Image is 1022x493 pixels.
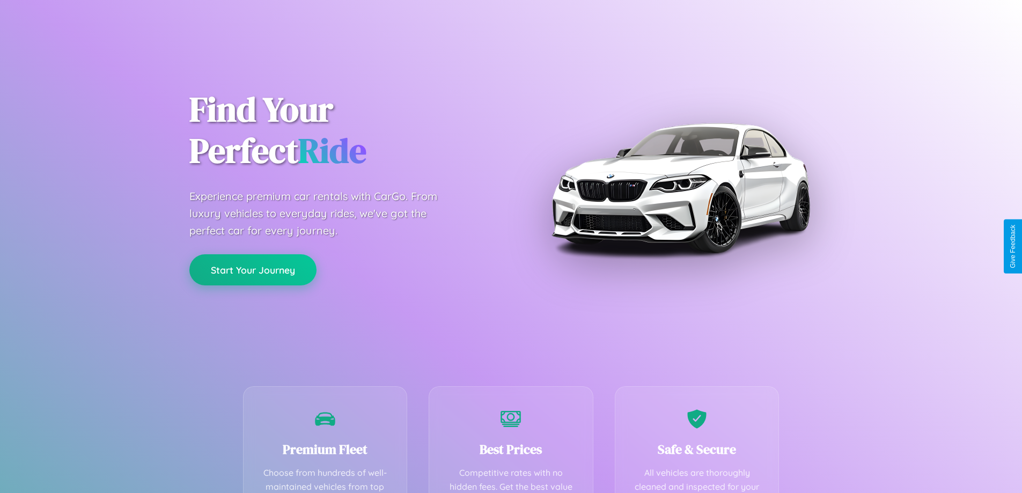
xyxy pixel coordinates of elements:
h3: Safe & Secure [631,440,763,458]
img: Premium BMW car rental vehicle [546,54,814,322]
div: Give Feedback [1009,225,1017,268]
p: Experience premium car rentals with CarGo. From luxury vehicles to everyday rides, we've got the ... [189,188,458,239]
h3: Premium Fleet [260,440,391,458]
h1: Find Your Perfect [189,89,495,172]
span: Ride [298,127,366,174]
button: Start Your Journey [189,254,317,285]
h3: Best Prices [445,440,577,458]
